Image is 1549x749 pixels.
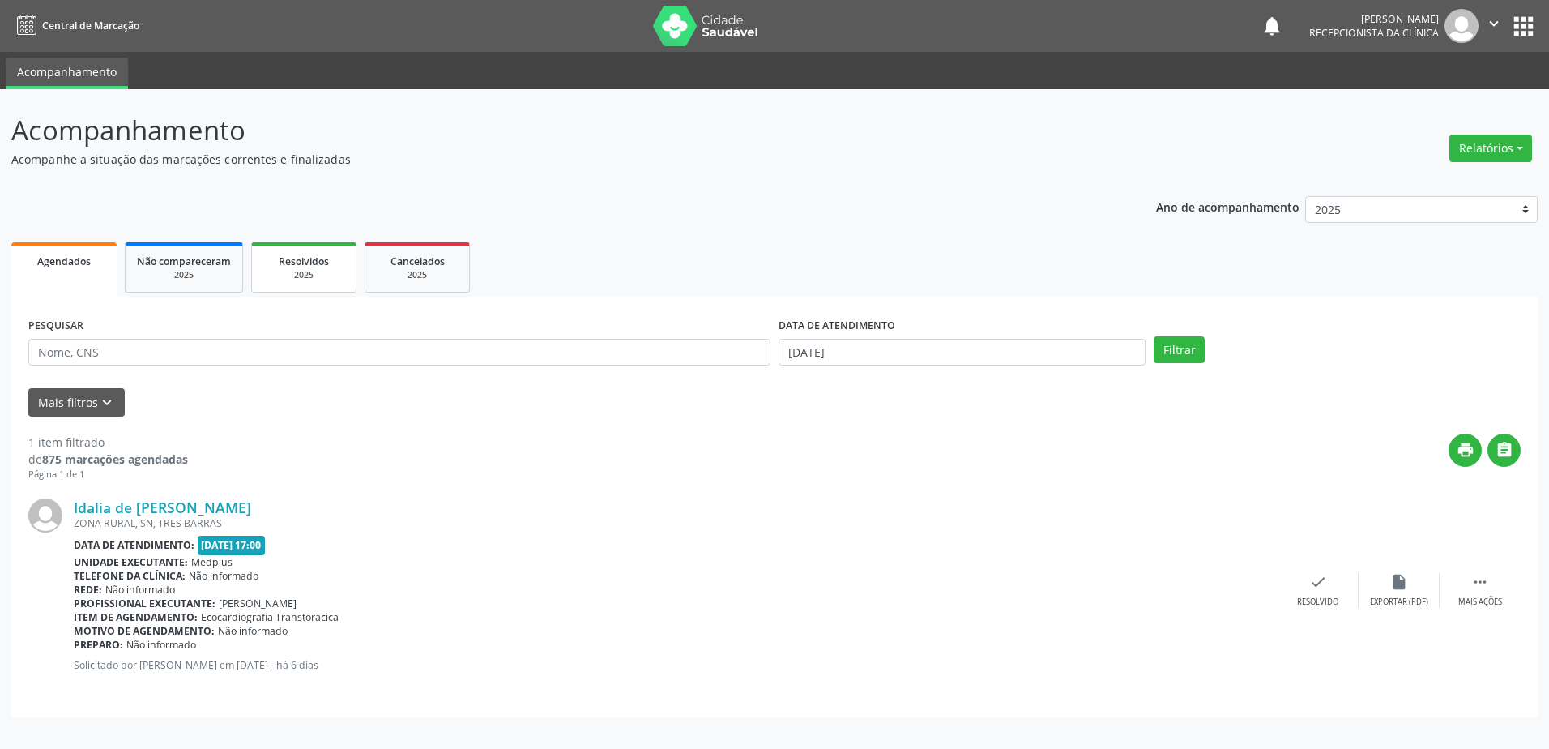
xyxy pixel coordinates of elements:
[263,269,344,281] div: 2025
[1309,26,1439,40] span: Recepcionista da clínica
[74,538,194,552] b: Data de atendimento:
[1449,434,1482,467] button: print
[74,516,1278,530] div: ZONA RURAL, SN, TRES BARRAS
[218,624,288,638] span: Não informado
[1309,12,1439,26] div: [PERSON_NAME]
[28,499,62,533] img: img
[105,583,175,597] span: Não informado
[1458,597,1502,608] div: Mais ações
[1309,573,1327,591] i: check
[28,314,83,339] label: PESQUISAR
[126,638,196,652] span: Não informado
[1449,135,1532,162] button: Relatórios
[11,110,1080,151] p: Acompanhamento
[1485,15,1503,32] i: 
[201,610,339,624] span: Ecocardiografia Transtoracica
[11,151,1080,168] p: Acompanhe a situação das marcações correntes e finalizadas
[198,536,266,554] span: [DATE] 17:00
[42,452,188,467] strong: 875 marcações agendadas
[11,12,139,39] a: Central de Marcação
[137,269,231,281] div: 2025
[279,255,329,268] span: Resolvidos
[779,314,895,339] label: DATA DE ATENDIMENTO
[74,583,102,597] b: Rede:
[1479,9,1509,43] button: 
[28,434,188,451] div: 1 item filtrado
[1156,196,1299,216] p: Ano de acompanhamento
[1457,441,1474,459] i: print
[1370,597,1428,608] div: Exportar (PDF)
[42,19,139,32] span: Central de Marcação
[6,58,128,89] a: Acompanhamento
[390,255,445,268] span: Cancelados
[1297,597,1338,608] div: Resolvido
[37,255,91,268] span: Agendados
[1509,12,1538,41] button: apps
[28,468,188,481] div: Página 1 de 1
[1444,9,1479,43] img: img
[74,610,198,624] b: Item de agendamento:
[74,624,215,638] b: Motivo de agendamento:
[74,597,215,610] b: Profissional executante:
[189,569,258,583] span: Não informado
[28,339,770,366] input: Nome, CNS
[1496,441,1513,459] i: 
[137,255,231,268] span: Não compareceram
[1390,573,1408,591] i: insert_drive_file
[1261,15,1283,37] button: notifications
[779,339,1146,366] input: Selecione um intervalo
[74,658,1278,672] p: Solicitado por [PERSON_NAME] em [DATE] - há 6 dias
[74,499,251,516] a: Idalia de [PERSON_NAME]
[1487,434,1521,467] button: 
[28,388,125,417] button: Mais filtroskeyboard_arrow_down
[74,555,188,569] b: Unidade executante:
[1154,336,1205,364] button: Filtrar
[98,394,116,412] i: keyboard_arrow_down
[74,638,123,652] b: Preparo:
[191,555,233,569] span: Medplus
[28,451,188,468] div: de
[219,597,297,610] span: [PERSON_NAME]
[74,569,186,583] b: Telefone da clínica:
[377,269,458,281] div: 2025
[1471,573,1489,591] i: 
